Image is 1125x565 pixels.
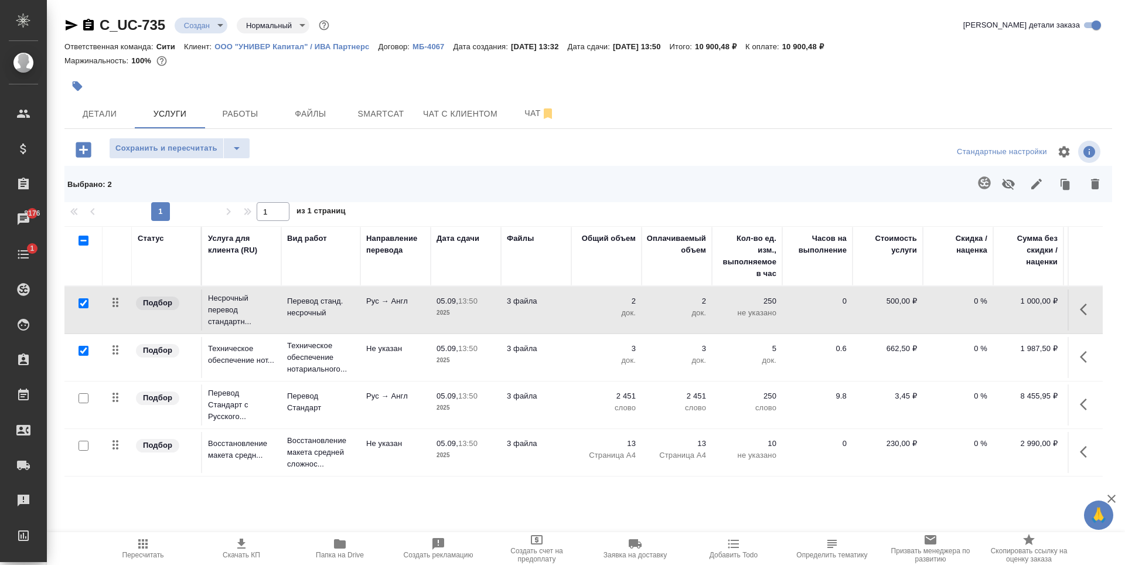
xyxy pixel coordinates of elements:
[287,295,354,319] p: Перевод станд. несрочный
[929,233,987,256] div: Скидка / наценка
[287,233,327,244] div: Вид работ
[437,439,458,448] p: 05.09,
[507,233,534,244] div: Файлы
[64,42,156,51] p: Ответственная команда:
[214,41,378,51] a: ООО "УНИВЕР Капитал" / ИВА Партнерс
[796,551,867,559] span: Определить тематику
[437,392,458,400] p: 05.09,
[929,343,987,355] p: 0 %
[316,18,332,33] button: Доп статусы указывают на важность/срочность заказа
[64,73,90,99] button: Добавить тэг
[437,233,479,244] div: Дата сдачи
[782,384,853,426] td: 9.8
[212,107,268,121] span: Работы
[94,532,192,565] button: Пересчитать
[929,295,987,307] p: 0 %
[100,17,165,33] a: C_UC-735
[577,450,636,461] p: Страница А4
[122,551,164,559] span: Пересчитать
[458,344,478,353] p: 13:50
[604,551,667,559] span: Заявка на доставку
[1089,503,1109,527] span: 🙏
[64,18,79,32] button: Скопировать ссылку для ЯМессенджера
[718,390,776,402] p: 250
[81,18,96,32] button: Скопировать ссылку
[1050,138,1078,166] span: Настроить таблицу
[858,295,917,307] p: 500,00 ₽
[858,438,917,450] p: 230,00 ₽
[987,547,1071,563] span: Скопировать ссылку на оценку заказа
[507,390,565,402] p: 3 файла
[3,205,44,234] a: 8176
[487,532,586,565] button: Создать счет на предоплату
[647,450,706,461] p: Страница А4
[718,295,776,307] p: 250
[577,438,636,450] p: 13
[745,42,782,51] p: К оплате:
[287,390,354,414] p: Перевод Стандарт
[184,42,214,51] p: Клиент:
[511,42,568,51] p: [DATE] 13:32
[282,107,339,121] span: Файлы
[858,390,917,402] p: 3,45 ₽
[577,343,636,355] p: 3
[613,42,670,51] p: [DATE] 13:50
[3,240,44,269] a: 1
[353,107,409,121] span: Smartcat
[710,551,758,559] span: Добавить Todo
[67,138,100,162] button: Добавить услугу
[143,345,172,356] p: Подбор
[647,233,706,256] div: Оплачиваемый объем
[115,142,217,155] span: Сохранить и пересчитать
[458,392,478,400] p: 13:50
[109,138,224,159] button: Сохранить и пересчитать
[582,233,636,244] div: Общий объем
[718,438,776,450] p: 10
[287,340,354,375] p: Техническое обеспечение нотариального...
[718,233,776,280] div: Кол-во ед. изм., выполняемое в час
[783,532,881,565] button: Определить тематику
[17,207,47,219] span: 8176
[175,18,227,33] div: Создан
[718,307,776,319] p: не указано
[577,402,636,414] p: слово
[568,42,613,51] p: Дата сдачи:
[208,438,275,461] p: Восстановление макета средн...
[208,387,275,423] p: Перевод Стандарт с Русского...
[412,41,453,51] a: МБ-4067
[586,532,684,565] button: Заявка на доставку
[23,243,41,254] span: 1
[788,233,847,256] div: Часов на выполнение
[208,292,275,328] p: Несрочный перевод стандартн...
[999,390,1058,402] p: 8 455,95 ₽
[929,390,987,402] p: 0 %
[782,337,853,378] td: 0.6
[495,547,579,563] span: Создать счет на предоплату
[366,295,425,307] p: Рус → Англ
[142,107,198,121] span: Услуги
[858,343,917,355] p: 662,50 ₽
[782,432,853,473] td: 0
[366,390,425,402] p: Рус → Англ
[999,233,1058,268] div: Сумма без скидки / наценки
[143,392,172,404] p: Подбор
[999,295,1058,307] p: 1 000,00 ₽
[1084,501,1113,530] button: 🙏
[378,42,412,51] p: Договор:
[437,307,495,319] p: 2025
[437,450,495,461] p: 2025
[999,343,1058,355] p: 1 987,50 ₽
[287,435,354,470] p: Восстановление макета средней сложнос...
[192,532,291,565] button: Скачать КП
[437,344,458,353] p: 05.09,
[1022,169,1051,199] button: Редактировать
[143,297,172,309] p: Подбор
[577,295,636,307] p: 2
[718,402,776,414] p: слово
[180,21,213,30] button: Создан
[296,204,346,221] span: из 1 страниц
[647,438,706,450] p: 13
[366,343,425,355] p: Не указан
[647,390,706,402] p: 2 451
[291,532,389,565] button: Папка на Drive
